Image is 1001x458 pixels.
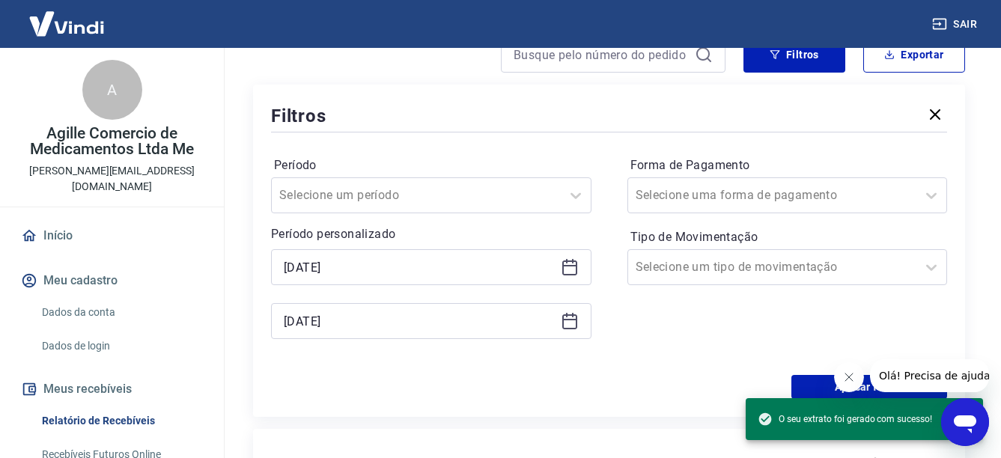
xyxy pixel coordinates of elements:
a: Dados da conta [36,297,206,328]
p: Agille Comercio de Medicamentos Ltda Me [12,126,212,157]
p: Período personalizado [271,225,591,243]
button: Sair [929,10,983,38]
button: Meu cadastro [18,264,206,297]
button: Exportar [863,37,965,73]
iframe: Fechar mensagem [834,362,864,392]
span: O seu extrato foi gerado com sucesso! [758,412,932,427]
label: Período [274,156,588,174]
iframe: Botão para abrir a janela de mensagens [941,398,989,446]
a: Dados de login [36,331,206,361]
input: Data inicial [284,256,555,278]
h5: Filtros [271,104,326,128]
span: Olá! Precisa de ajuda? [9,10,126,22]
input: Busque pelo número do pedido [514,43,689,66]
button: Filtros [743,37,845,73]
button: Aplicar filtros [791,375,947,399]
a: Relatório de Recebíveis [36,406,206,436]
input: Data final [284,310,555,332]
a: Início [18,219,206,252]
p: [PERSON_NAME][EMAIL_ADDRESS][DOMAIN_NAME] [12,163,212,195]
label: Forma de Pagamento [630,156,945,174]
div: A [82,60,142,120]
img: Vindi [18,1,115,46]
iframe: Mensagem da empresa [870,359,989,392]
button: Meus recebíveis [18,373,206,406]
label: Tipo de Movimentação [630,228,945,246]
